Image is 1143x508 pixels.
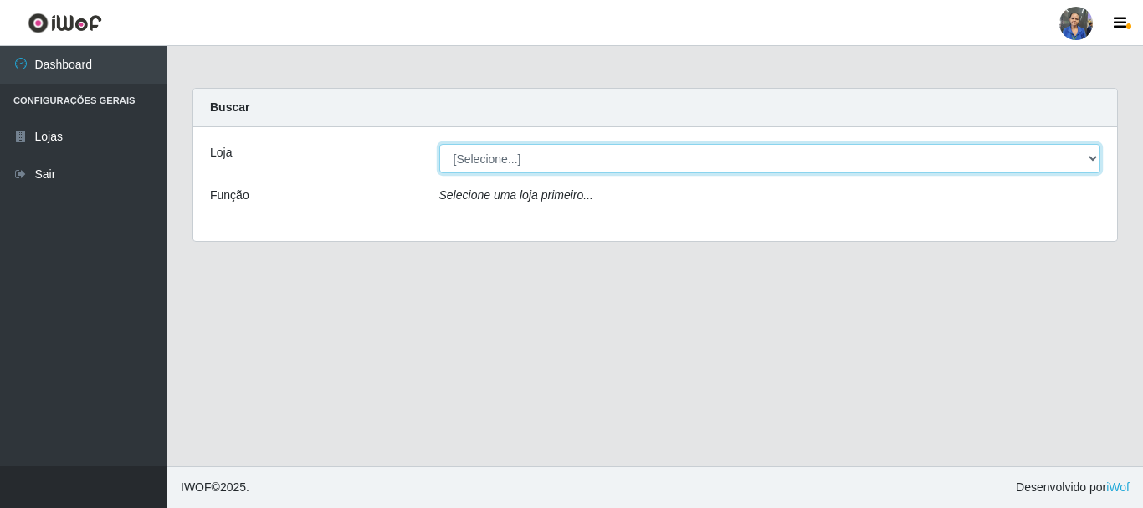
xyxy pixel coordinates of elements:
[181,479,249,496] span: © 2025 .
[181,480,212,494] span: IWOF
[439,188,593,202] i: Selecione uma loja primeiro...
[210,187,249,204] label: Função
[210,100,249,114] strong: Buscar
[1016,479,1130,496] span: Desenvolvido por
[28,13,102,33] img: CoreUI Logo
[210,144,232,162] label: Loja
[1106,480,1130,494] a: iWof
